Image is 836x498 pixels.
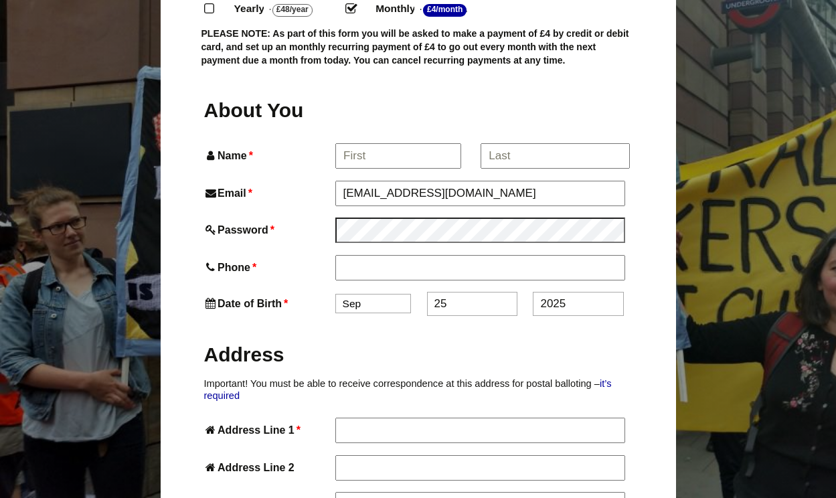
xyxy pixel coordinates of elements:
[335,143,461,169] input: First
[204,459,333,477] label: Address Line 2
[204,341,633,367] h2: Address
[204,221,333,239] label: Password
[204,378,633,402] p: Important! You must be able to receive correspondence at this address for postal balloting –
[423,4,467,17] strong: £4/Month
[481,143,630,169] input: Last
[204,295,333,313] label: Date of Birth
[204,184,333,202] label: Email
[204,378,612,401] a: it’s required
[204,421,333,439] label: Address Line 1
[272,4,313,17] strong: £48/Year
[204,147,333,165] label: Name
[204,97,333,123] h2: About You
[204,258,333,276] label: Phone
